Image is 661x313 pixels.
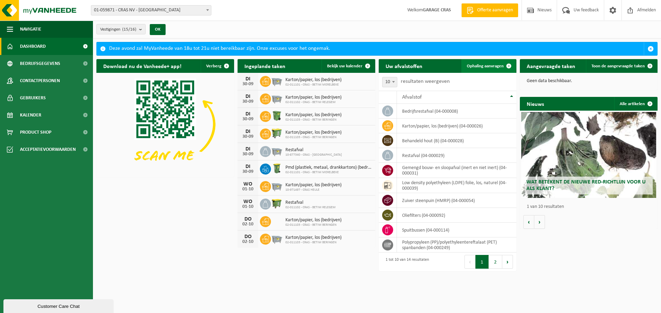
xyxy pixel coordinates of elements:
[96,24,146,34] button: Vestigingen(15/16)
[271,110,283,122] img: WB-0370-HPE-GN-50
[271,233,283,244] img: WB-2500-GAL-GY-01
[467,64,504,68] span: Ophaling aanvragen
[285,83,342,87] span: 02-011101 - CRAS - BETIM MERELBEKE
[238,59,292,72] h2: Ingeplande taken
[241,134,255,139] div: 30-09
[285,130,342,135] span: Karton/papier, los (bedrijven)
[241,181,255,187] div: WO
[285,135,342,139] span: 02-011103 - CRAS - BETIM BERINGEN
[241,94,255,99] div: DI
[397,163,516,178] td: gemengd bouw- en sloopafval (inert en niet inert) (04-000031)
[397,119,516,133] td: karton/papier, los (bedrijven) (04-000026)
[285,188,342,192] span: 10-971497 - CRAS HEULE
[523,215,534,229] button: Vorige
[527,79,651,83] p: Geen data beschikbaar.
[241,129,255,134] div: DI
[122,27,136,32] count: (15/16)
[241,204,255,209] div: 01-10
[397,148,516,163] td: restafval (04-000029)
[397,178,516,193] td: low density polyethyleen (LDPE) folie, los, naturel (04-000039)
[397,208,516,223] td: oliefilters (04-000092)
[520,59,582,72] h2: Aangevraagde taken
[285,95,342,100] span: Karton/papier, los (bedrijven)
[241,222,255,227] div: 02-10
[614,97,657,111] a: Alle artikelen
[397,193,516,208] td: zuiver steenpuin (HMRP) (04-000054)
[382,77,397,87] span: 10
[241,199,255,204] div: WO
[20,38,46,55] span: Dashboard
[241,146,255,152] div: DI
[201,59,233,73] button: Verberg
[241,82,255,87] div: 30-09
[285,223,342,227] span: 02-011103 - CRAS - BETIM BERINGEN
[322,59,375,73] a: Bekijk uw kalender
[241,187,255,192] div: 01-10
[20,21,41,38] span: Navigatie
[241,169,255,174] div: 30-09
[527,204,654,209] p: 1 van 10 resultaten
[526,179,646,191] span: Wat betekent de nieuwe RED-richtlijn voor u als klant?
[91,5,211,15] span: 01-059871 - CRAS NV - WAREGEM
[100,24,136,35] span: Vestigingen
[241,99,255,104] div: 30-09
[241,117,255,122] div: 30-09
[20,72,60,89] span: Contactpersonen
[285,153,342,157] span: 10-877340 - CRAS - [GEOGRAPHIC_DATA]
[520,97,551,110] h2: Nieuws
[271,92,283,104] img: WB-2500-GAL-GY-01
[206,64,221,68] span: Verberg
[109,42,644,55] div: Deze avond zal MyVanheede van 18u tot 21u niet bereikbaar zijn. Onze excuses voor het ongemak.
[285,182,342,188] span: Karton/papier, los (bedrijven)
[241,76,255,82] div: DI
[271,145,283,157] img: WB-2500-GAL-GY-01
[285,217,342,223] span: Karton/papier, los (bedrijven)
[20,107,41,124] span: Kalender
[285,235,342,241] span: Karton/papier, los (bedrijven)
[534,215,545,229] button: Volgende
[271,198,283,209] img: WB-1100-HPE-GN-50
[285,100,342,104] span: 02-011102 - CRAS - BETIM RELEGEM
[96,59,188,72] h2: Download nu de Vanheede+ app!
[397,237,516,253] td: polypropyleen (PP)/polyethyleentereftalaat (PET) spanbanden (04-000249)
[96,73,234,176] img: Download de VHEPlus App
[489,255,502,269] button: 2
[397,104,516,119] td: bedrijfsrestafval (04-000008)
[475,7,515,14] span: Offerte aanvragen
[397,223,516,237] td: spuitbussen (04-000114)
[285,205,336,210] span: 02-011102 - CRAS - BETIM RELEGEM
[401,79,450,84] label: resultaten weergeven
[271,127,283,139] img: WB-0660-HPE-GN-50
[285,147,342,153] span: Restafval
[285,165,372,170] span: Pmd (plastiek, metaal, drankkartons) (bedrijven)
[402,94,422,100] span: Afvalstof
[382,254,429,269] div: 1 tot 10 van 14 resultaten
[464,255,475,269] button: Previous
[20,55,60,72] span: Bedrijfsgegevens
[502,255,513,269] button: Next
[285,77,342,83] span: Karton/papier, los (bedrijven)
[91,5,211,15] span: 01-059871 - CRAS NV - WAREGEM
[461,59,516,73] a: Ophaling aanvragen
[285,170,372,175] span: 02-011101 - CRAS - BETIM MERELBEKE
[241,164,255,169] div: DI
[241,239,255,244] div: 02-10
[20,141,76,158] span: Acceptatievoorwaarden
[475,255,489,269] button: 1
[20,124,51,141] span: Product Shop
[285,200,336,205] span: Restafval
[461,3,518,17] a: Offerte aanvragen
[20,89,46,107] span: Gebruikers
[241,234,255,239] div: DO
[591,64,645,68] span: Toon de aangevraagde taken
[271,75,283,87] img: WB-2500-GAL-GY-01
[397,133,516,148] td: behandeld hout (B) (04-000028)
[285,112,342,118] span: Karton/papier, los (bedrijven)
[241,152,255,157] div: 30-09
[285,118,342,122] span: 02-011103 - CRAS - BETIM BERINGEN
[271,180,283,192] img: WB-2500-GAL-GY-01
[327,64,363,68] span: Bekijk uw kalender
[241,111,255,117] div: DI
